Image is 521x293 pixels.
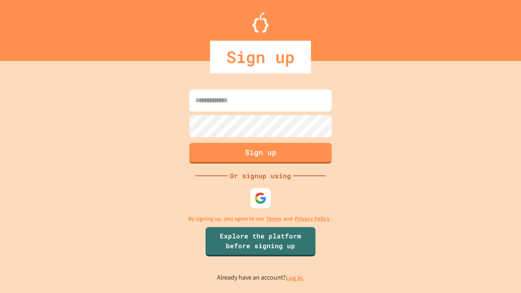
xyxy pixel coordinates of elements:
[487,260,513,285] iframe: chat widget
[217,273,304,283] p: Already have an account?
[254,192,267,204] img: google-icon.svg
[206,227,315,256] a: Explore the platform before signing up
[453,225,513,260] iframe: chat widget
[188,214,333,223] p: By signing up, you agree to our and .
[286,273,304,282] a: Log in.
[210,41,311,73] div: Sign up
[228,171,293,181] div: Or signup using
[266,214,281,223] a: Terms
[252,12,269,33] img: Logo.svg
[295,214,330,223] a: Privacy Policy
[189,143,332,164] button: Sign up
